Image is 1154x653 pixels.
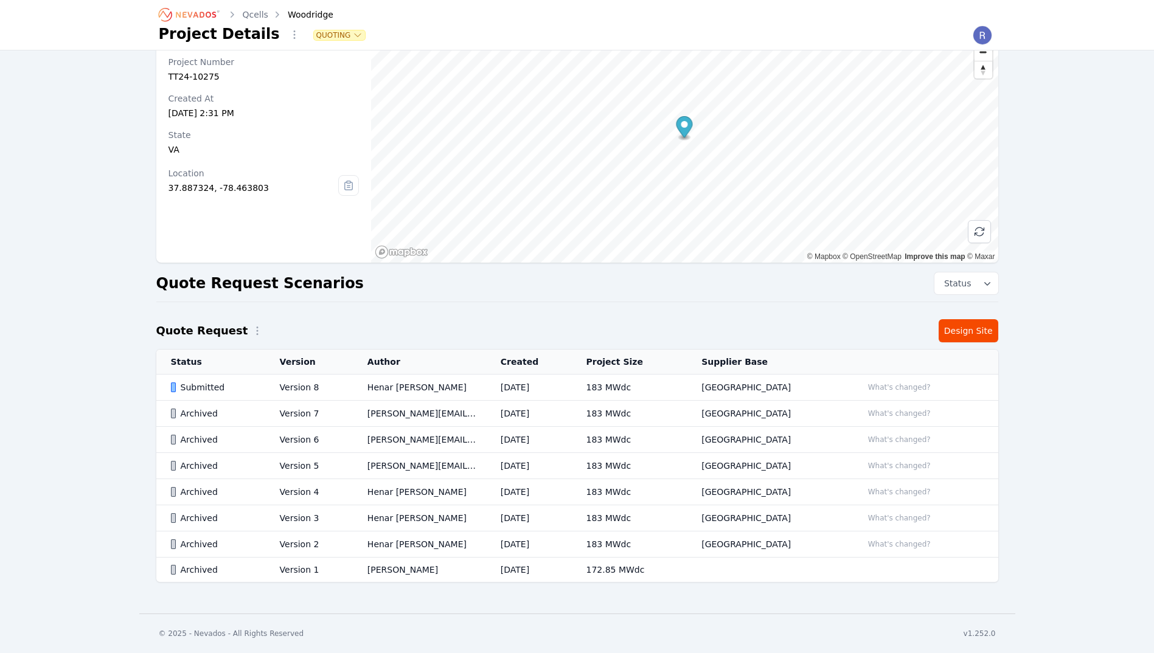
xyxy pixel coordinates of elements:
td: Version 1 [265,558,353,582]
button: Quoting [314,30,366,40]
td: [DATE] [486,427,572,453]
td: [DATE] [486,453,572,479]
button: What's changed? [863,485,936,499]
th: Project Size [571,350,687,375]
div: Submitted [171,381,259,393]
button: What's changed? [863,381,936,394]
h2: Quote Request [156,322,248,339]
a: Mapbox [807,252,841,261]
td: 183 MWdc [571,531,687,558]
canvas: Map [371,19,998,263]
td: 172.85 MWdc [571,558,687,582]
button: Zoom out [975,43,992,61]
td: [PERSON_NAME][EMAIL_ADDRESS][PERSON_NAME][DOMAIN_NAME] [353,427,486,453]
button: What's changed? [863,433,936,446]
td: [GEOGRAPHIC_DATA] [687,505,847,531]
td: Version 3 [265,505,353,531]
div: State [169,129,360,141]
td: Version 7 [265,401,353,427]
th: Status [156,350,265,375]
nav: Breadcrumb [159,5,333,24]
td: Version 4 [265,479,353,505]
div: Archived [171,434,259,446]
div: Archived [171,460,259,472]
td: Version 8 [265,375,353,401]
button: What's changed? [863,537,936,551]
td: 183 MWdc [571,375,687,401]
td: [GEOGRAPHIC_DATA] [687,453,847,479]
div: Project Number [169,56,360,68]
td: Henar [PERSON_NAME] [353,531,486,558]
a: Maxar [967,252,995,261]
button: What's changed? [863,459,936,472]
tr: ArchivedVersion 3Henar [PERSON_NAME][DATE]183 MWdc[GEOGRAPHIC_DATA]What's changed? [156,505,998,531]
td: [DATE] [486,505,572,531]
tr: SubmittedVersion 8Henar [PERSON_NAME][DATE]183 MWdc[GEOGRAPHIC_DATA]What's changed? [156,375,998,401]
div: TT24-10275 [169,71,360,83]
th: Supplier Base [687,350,847,375]
td: 183 MWdc [571,427,687,453]
td: 183 MWdc [571,453,687,479]
button: What's changed? [863,511,936,525]
tr: ArchivedVersion 5[PERSON_NAME][EMAIL_ADDRESS][PERSON_NAME][DOMAIN_NAME][DATE]183 MWdc[GEOGRAPHIC_... [156,453,998,479]
div: Archived [171,564,259,576]
td: [GEOGRAPHIC_DATA] [687,401,847,427]
div: 37.887324, -78.463803 [169,182,339,194]
td: [GEOGRAPHIC_DATA] [687,531,847,558]
td: [GEOGRAPHIC_DATA] [687,375,847,401]
th: Author [353,350,486,375]
div: Created At [169,92,360,105]
td: [DATE] [486,375,572,401]
td: [DATE] [486,401,572,427]
tr: ArchivedVersion 7[PERSON_NAME][EMAIL_ADDRESS][PERSON_NAME][DOMAIN_NAME][DATE]183 MWdc[GEOGRAPHIC_... [156,401,998,427]
td: Henar [PERSON_NAME] [353,479,486,505]
button: Reset bearing to north [975,61,992,78]
td: [GEOGRAPHIC_DATA] [687,427,847,453]
div: Archived [171,538,259,550]
h1: Project Details [159,24,280,44]
button: What's changed? [863,407,936,420]
tr: ArchivedVersion 4Henar [PERSON_NAME][DATE]183 MWdc[GEOGRAPHIC_DATA]What's changed? [156,479,998,505]
a: Qcells [243,9,268,21]
span: Status [939,277,972,289]
td: [PERSON_NAME] [353,558,486,582]
td: Henar [PERSON_NAME] [353,375,486,401]
div: v1.252.0 [964,629,996,638]
td: Version 5 [265,453,353,479]
tr: ArchivedVersion 1[PERSON_NAME][DATE]172.85 MWdc [156,558,998,582]
td: 183 MWdc [571,401,687,427]
div: Archived [171,512,259,524]
td: Version 6 [265,427,353,453]
a: Mapbox homepage [375,245,428,259]
button: Status [934,272,998,294]
td: Version 2 [265,531,353,558]
td: 183 MWdc [571,479,687,505]
span: Zoom out [975,44,992,61]
td: [PERSON_NAME][EMAIL_ADDRESS][PERSON_NAME][DOMAIN_NAME] [353,453,486,479]
tr: ArchivedVersion 6[PERSON_NAME][EMAIL_ADDRESS][PERSON_NAME][DOMAIN_NAME][DATE]183 MWdc[GEOGRAPHIC_... [156,427,998,453]
div: Archived [171,486,259,498]
div: Archived [171,407,259,420]
td: [DATE] [486,558,572,582]
a: Design Site [939,319,998,342]
tr: ArchivedVersion 2Henar [PERSON_NAME][DATE]183 MWdc[GEOGRAPHIC_DATA]What's changed? [156,531,998,558]
td: Henar [PERSON_NAME] [353,505,486,531]
div: VA [169,143,360,156]
div: Woodridge [271,9,333,21]
td: [DATE] [486,531,572,558]
img: Riley Caron [973,26,992,45]
td: [DATE] [486,479,572,505]
div: Map marker [676,116,693,141]
div: [DATE] 2:31 PM [169,107,360,119]
td: 183 MWdc [571,505,687,531]
th: Version [265,350,353,375]
a: OpenStreetMap [843,252,902,261]
div: © 2025 - Nevados - All Rights Reserved [159,629,304,638]
th: Created [486,350,572,375]
td: [PERSON_NAME][EMAIL_ADDRESS][PERSON_NAME][DOMAIN_NAME] [353,401,486,427]
div: Location [169,167,339,179]
td: [GEOGRAPHIC_DATA] [687,479,847,505]
a: Improve this map [905,252,965,261]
